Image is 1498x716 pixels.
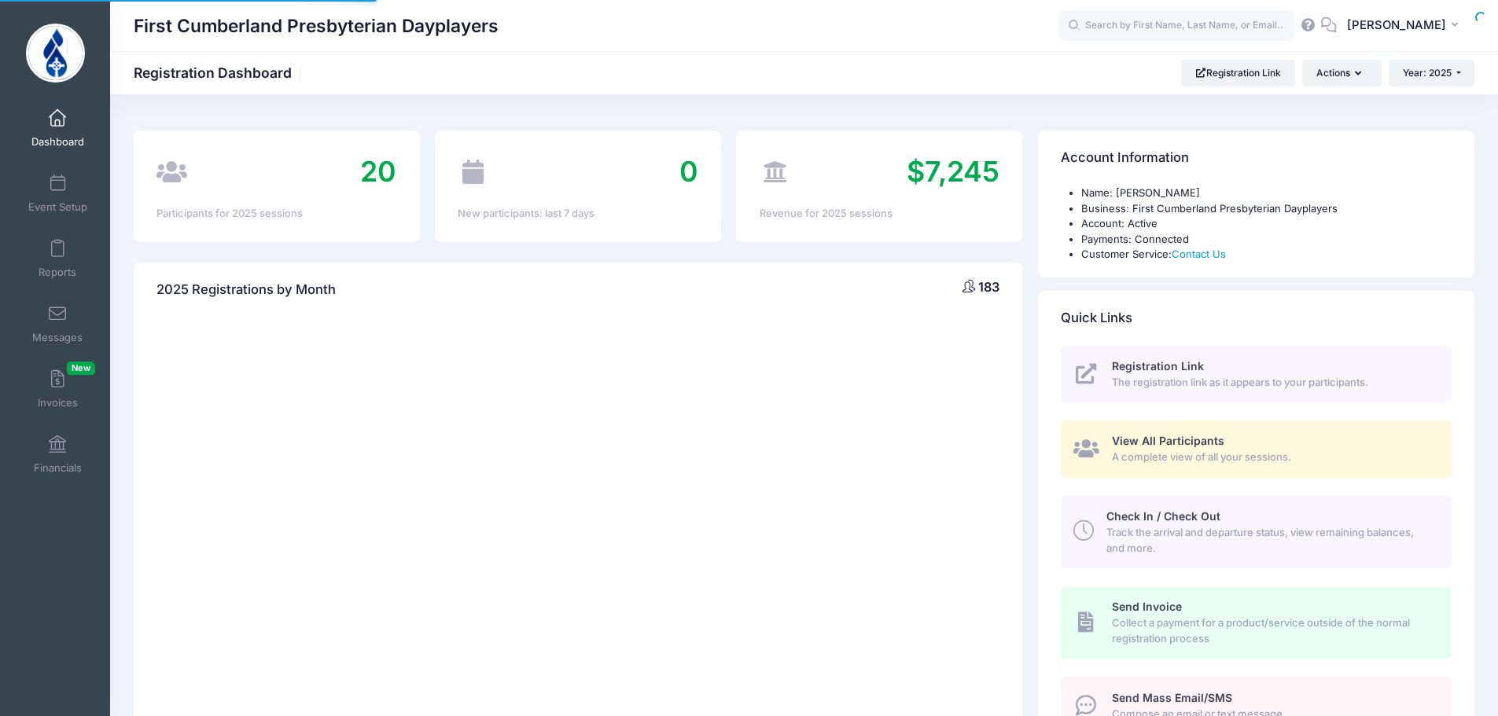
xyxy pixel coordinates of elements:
button: Actions [1302,60,1381,86]
span: 183 [978,279,999,295]
span: Year: 2025 [1403,67,1452,79]
span: Collect a payment for a product/service outside of the normal registration process [1112,615,1434,646]
div: Revenue for 2025 sessions [760,206,999,222]
span: Send Invoice [1112,600,1182,613]
a: Event Setup [20,166,95,221]
span: A complete view of all your sessions. [1112,450,1434,465]
a: InvoicesNew [20,362,95,417]
li: Account: Active [1081,216,1452,232]
h1: First Cumberland Presbyterian Dayplayers [134,8,499,44]
a: Reports [20,231,95,286]
span: Event Setup [28,200,87,214]
h4: Quick Links [1061,296,1132,340]
a: Dashboard [20,101,95,156]
a: Check In / Check Out Track the arrival and departure status, view remaining balances, and more. [1061,496,1452,568]
a: Messages [20,296,95,351]
h4: Account Information [1061,136,1189,181]
span: Dashboard [31,135,84,149]
input: Search by First Name, Last Name, or Email... [1058,10,1294,42]
span: View All Participants [1112,434,1224,447]
h1: Registration Dashboard [134,64,305,81]
button: Year: 2025 [1389,60,1474,86]
span: Send Mass Email/SMS [1112,691,1232,704]
li: Name: [PERSON_NAME] [1081,185,1452,201]
h4: 2025 Registrations by Month [156,267,336,312]
div: New participants: last 7 days [458,206,697,222]
span: Registration Link [1112,359,1204,373]
button: [PERSON_NAME] [1337,8,1474,44]
li: Payments: Connected [1081,232,1452,248]
img: First Cumberland Presbyterian Dayplayers [26,24,85,83]
span: Track the arrival and departure status, view remaining balances, and more. [1106,525,1434,556]
span: Check In / Check Out [1106,509,1220,523]
span: Invoices [38,396,78,409]
span: New [67,362,95,375]
a: View All Participants A complete view of all your sessions. [1061,420,1452,478]
li: Business: First Cumberland Presbyterian Dayplayers [1081,201,1452,217]
a: Registration Link [1181,60,1295,86]
a: Registration Link The registration link as it appears to your participants. [1061,346,1452,403]
span: 0 [679,154,698,189]
span: $7,245 [907,154,999,189]
a: Send Invoice Collect a payment for a product/service outside of the normal registration process [1061,586,1452,659]
span: The registration link as it appears to your participants. [1112,375,1434,391]
span: Reports [39,266,76,279]
a: Financials [20,427,95,482]
span: Messages [32,331,83,344]
span: [PERSON_NAME] [1347,17,1446,34]
a: Contact Us [1172,248,1226,260]
li: Customer Service: [1081,247,1452,263]
span: Financials [34,461,82,475]
span: 20 [360,154,396,189]
div: Participants for 2025 sessions [156,206,396,222]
